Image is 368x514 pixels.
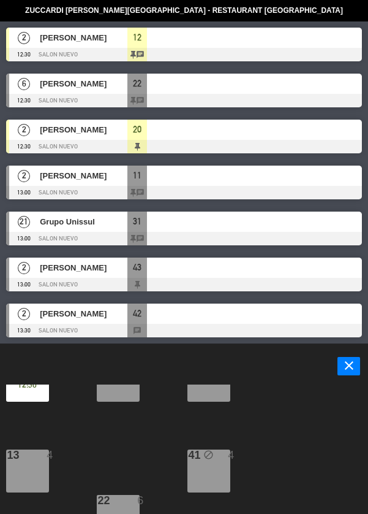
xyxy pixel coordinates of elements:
span: [PERSON_NAME] [40,123,127,136]
span: [PERSON_NAME] [40,31,127,44]
span: 21 [18,216,30,228]
span: [PERSON_NAME] [40,169,127,182]
div: 13 [7,450,8,461]
span: 31 [133,214,141,229]
span: Zuccardi [PERSON_NAME][GEOGRAPHIC_DATA] - Restaurant [GEOGRAPHIC_DATA] [25,5,343,17]
span: 6 [18,78,30,90]
span: 2 [18,32,30,44]
div: 22 [98,495,99,506]
span: [PERSON_NAME] [40,307,127,320]
span: 20 [133,122,141,137]
div: 6 [137,495,139,506]
div: 12:30 [6,380,49,389]
i: block [203,450,214,460]
span: 43 [133,260,141,275]
span: 2 [18,124,30,136]
span: 11 [133,168,141,183]
button: close [337,357,360,375]
i: close [342,358,356,373]
span: 2 [18,308,30,320]
span: 2 [18,262,30,274]
span: 42 [133,306,141,321]
span: [PERSON_NAME] [40,77,127,90]
span: [PERSON_NAME] [40,261,127,274]
div: 4 [228,450,230,461]
span: 2 [18,170,30,182]
span: Grupo Unissul [40,215,127,228]
span: 12 [133,30,141,45]
div: 4 [47,450,48,461]
span: 22 [133,76,141,91]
